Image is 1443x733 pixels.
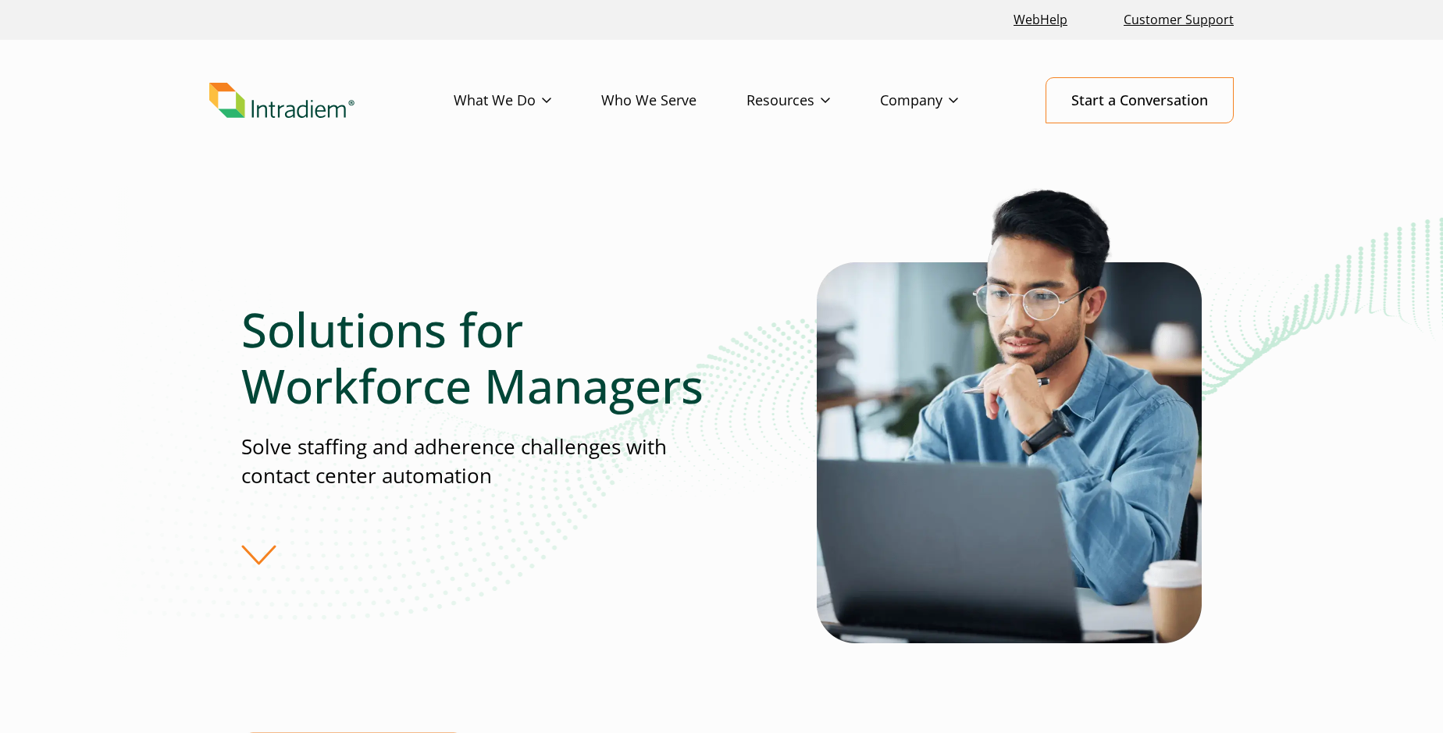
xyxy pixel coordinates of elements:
a: What We Do [454,78,601,123]
img: automated workforce management male looking at laptop computer [817,186,1202,643]
a: Start a Conversation [1046,77,1234,123]
a: Who We Serve [601,78,746,123]
img: Intradiem [209,83,355,119]
a: Link to homepage of Intradiem [209,83,454,119]
p: Solve staffing and adherence challenges with contact center automation [241,432,721,491]
a: Resources [746,78,880,123]
h1: Solutions for Workforce Managers [241,301,721,414]
a: Customer Support [1117,3,1240,37]
a: Link opens in a new window [1007,3,1074,37]
a: Company [880,78,1008,123]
